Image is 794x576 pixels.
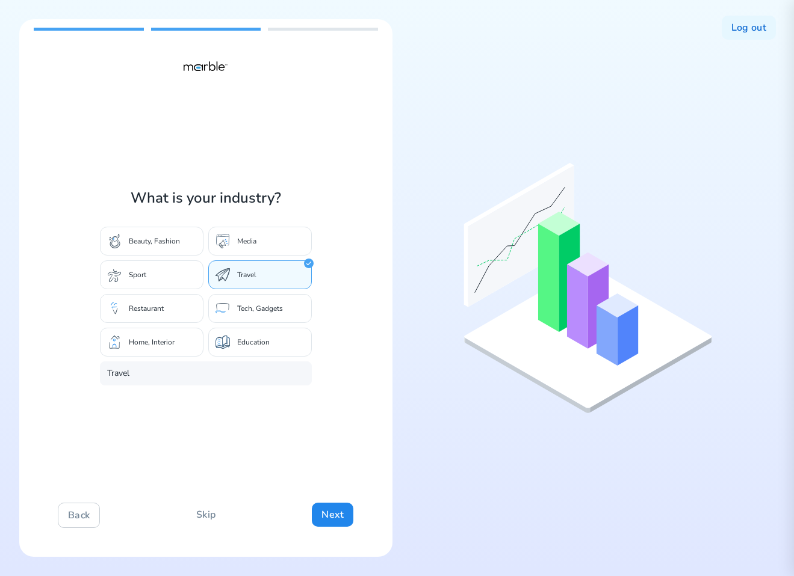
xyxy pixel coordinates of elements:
p: Media [237,236,256,246]
button: Log out [722,16,776,40]
p: Home, Interior [129,337,175,347]
button: Next [312,503,353,527]
p: Restaurant [129,304,164,313]
p: Education [237,337,270,347]
p: Tech, Gadgets [237,304,283,313]
p: Beauty, Fashion [129,236,180,246]
h1: What is your industry? [100,188,312,207]
input: Enter your own [100,361,312,385]
p: Sport [129,270,146,280]
button: Back [58,503,100,528]
p: Travel [237,270,256,280]
button: Skip [187,503,225,527]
